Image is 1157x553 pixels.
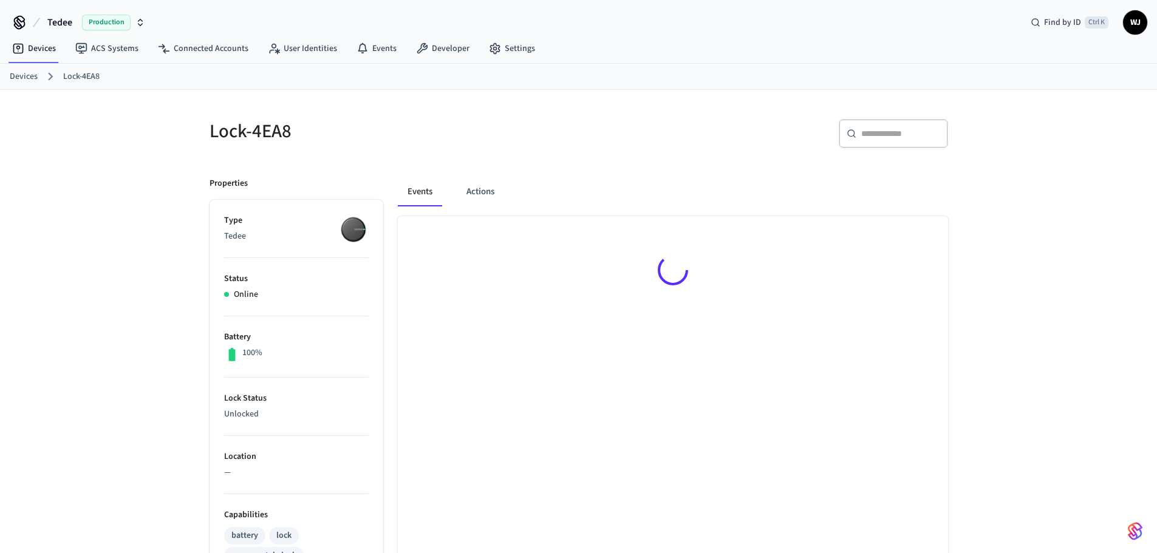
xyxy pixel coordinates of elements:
p: Battery [224,331,369,344]
p: Capabilities [224,509,369,521]
img: SeamLogoGradient.69752ec5.svg [1128,521,1142,541]
p: Properties [210,177,248,190]
div: battery [231,529,258,542]
span: Find by ID [1044,16,1081,29]
button: Events [398,177,442,206]
div: lock [276,529,292,542]
p: — [224,466,369,479]
p: Status [224,273,369,285]
p: Location [224,450,369,463]
p: Type [224,214,369,227]
span: Production [82,15,131,30]
p: Unlocked [224,408,369,421]
span: Tedee [47,15,72,30]
p: Lock Status [224,392,369,405]
div: Find by IDCtrl K [1021,12,1118,33]
a: Developer [406,38,479,59]
a: Settings [479,38,545,59]
h5: Lock-4EA8 [210,119,572,144]
span: Ctrl K [1085,16,1108,29]
a: Events [347,38,406,59]
a: ACS Systems [66,38,148,59]
button: WJ [1123,10,1147,35]
div: ant example [398,177,948,206]
p: Online [234,288,258,301]
a: Lock-4EA8 [63,70,100,83]
p: 100% [242,347,262,359]
button: Actions [457,177,504,206]
a: Devices [2,38,66,59]
a: Connected Accounts [148,38,258,59]
a: User Identities [258,38,347,59]
p: Tedee [224,230,369,243]
span: WJ [1124,12,1146,33]
img: Tedee Smart Lock [338,214,369,245]
a: Devices [10,70,38,83]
